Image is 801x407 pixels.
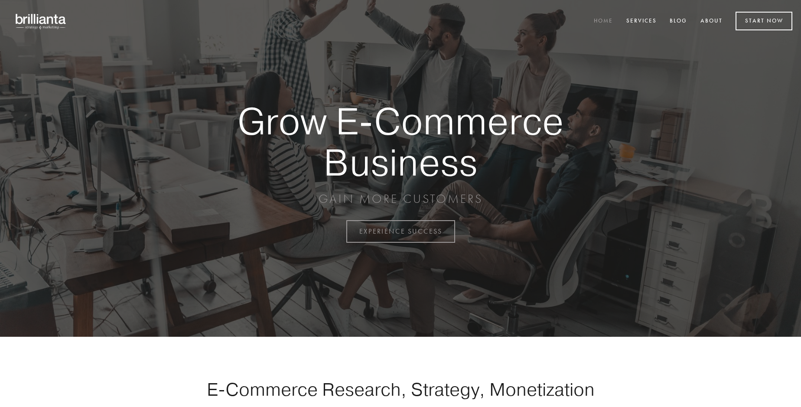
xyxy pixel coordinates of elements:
a: EXPERIENCE SUCCESS [346,220,455,243]
a: Start Now [736,12,792,30]
img: brillianta - research, strategy, marketing [9,9,74,34]
strong: Grow E-Commerce Business [207,101,594,182]
p: GAIN MORE CUSTOMERS [207,191,594,207]
a: Blog [664,14,693,29]
h1: E-Commerce Research, Strategy, Monetization [179,378,622,400]
a: Services [621,14,662,29]
a: Home [588,14,619,29]
a: About [695,14,728,29]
